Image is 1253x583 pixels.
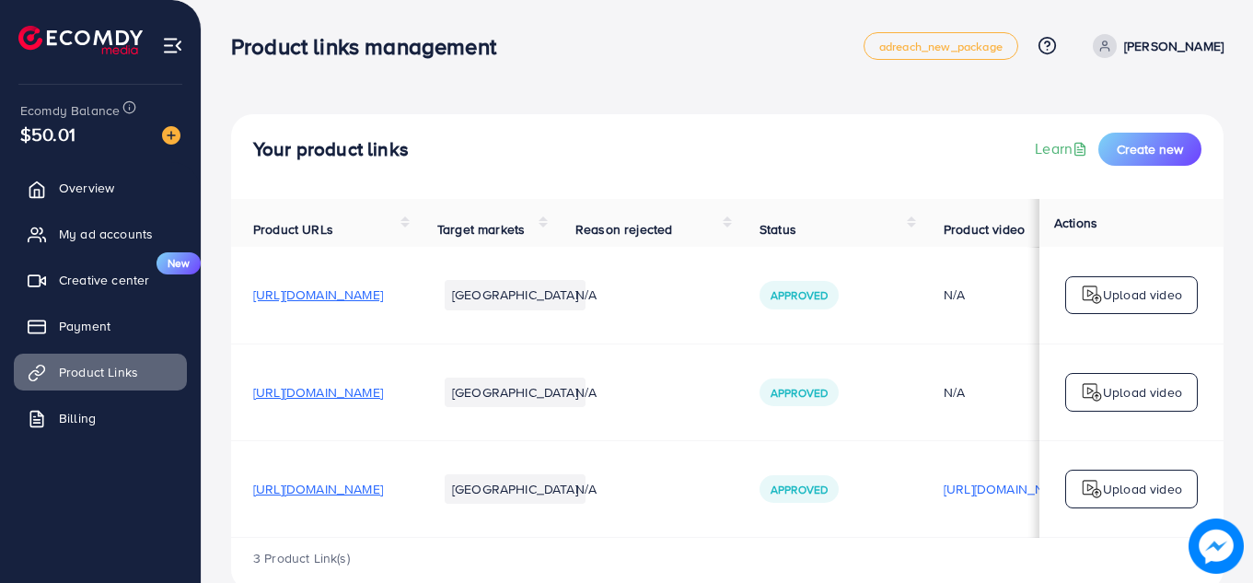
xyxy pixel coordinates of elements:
[1081,381,1103,403] img: logo
[575,383,597,402] span: N/A
[59,317,110,335] span: Payment
[253,383,383,402] span: [URL][DOMAIN_NAME]
[771,385,828,401] span: Approved
[162,35,183,56] img: menu
[445,474,586,504] li: [GEOGRAPHIC_DATA]
[14,169,187,206] a: Overview
[20,101,120,120] span: Ecomdy Balance
[1103,284,1182,306] p: Upload video
[944,220,1025,239] span: Product video
[14,308,187,344] a: Payment
[253,549,350,567] span: 3 Product Link(s)
[944,286,1073,304] div: N/A
[445,280,586,309] li: [GEOGRAPHIC_DATA]
[253,286,383,304] span: [URL][DOMAIN_NAME]
[1098,133,1201,166] button: Create new
[445,378,586,407] li: [GEOGRAPHIC_DATA]
[253,138,409,161] h4: Your product links
[253,220,333,239] span: Product URLs
[771,287,828,303] span: Approved
[1103,478,1182,500] p: Upload video
[157,252,201,274] span: New
[59,179,114,197] span: Overview
[1035,138,1091,159] a: Learn
[575,480,597,498] span: N/A
[231,33,511,60] h3: Product links management
[1189,519,1244,574] img: image
[14,262,187,298] a: Creative centerNew
[575,220,672,239] span: Reason rejected
[1081,478,1103,500] img: logo
[162,126,180,145] img: image
[14,400,187,437] a: Billing
[1085,34,1224,58] a: [PERSON_NAME]
[1081,284,1103,306] img: logo
[18,26,143,54] img: logo
[944,383,1073,402] div: N/A
[771,482,828,497] span: Approved
[1054,214,1097,232] span: Actions
[437,220,525,239] span: Target markets
[575,286,597,304] span: N/A
[1124,35,1224,57] p: [PERSON_NAME]
[944,478,1073,500] p: [URL][DOMAIN_NAME]
[20,121,75,147] span: $50.01
[864,32,1018,60] a: adreach_new_package
[253,480,383,498] span: [URL][DOMAIN_NAME]
[59,363,138,381] span: Product Links
[59,271,149,289] span: Creative center
[59,225,153,243] span: My ad accounts
[1103,381,1182,403] p: Upload video
[879,41,1003,52] span: adreach_new_package
[760,220,796,239] span: Status
[59,409,96,427] span: Billing
[14,354,187,391] a: Product Links
[1117,140,1183,158] span: Create new
[14,216,187,252] a: My ad accounts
